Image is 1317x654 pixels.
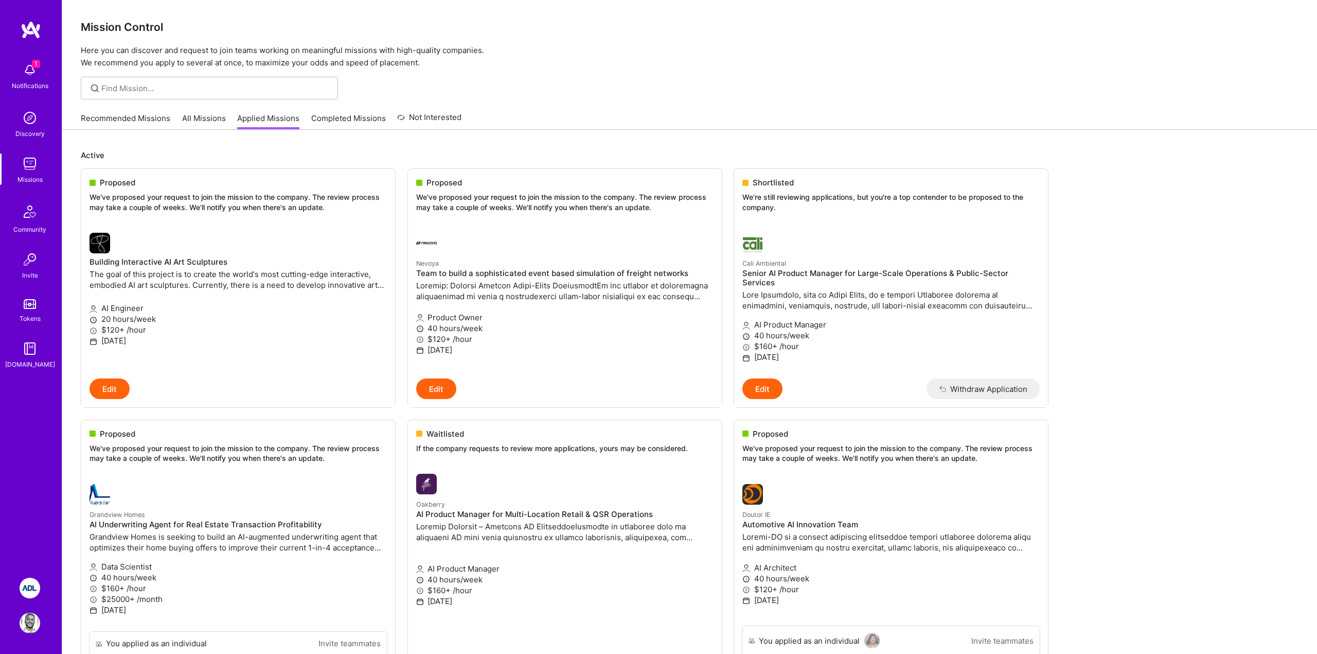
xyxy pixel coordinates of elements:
img: Nevoya company logo [416,233,437,253]
p: Grandview Homes is seeking to build an AI-augmented underwriting agent that optimizes their home ... [90,531,387,553]
p: Active [81,150,1298,161]
p: [DATE] [742,595,1040,606]
p: We've proposed your request to join the mission to the company. The review process may take a cou... [742,443,1040,463]
h4: Team to build a sophisticated event based simulation of freight networks [416,269,714,278]
a: Invite teammates [318,638,381,649]
p: $160+ /hour [742,341,1040,352]
img: discovery [20,108,40,128]
p: Here you can discover and request to join teams working on meaningful missions with high-quality ... [81,44,1298,69]
h3: Mission Control [81,21,1298,33]
a: Completed Missions [311,113,386,130]
h4: Senior AI Product Manager for Large-Scale Operations & Public-Sector Services [742,269,1040,287]
i: icon MoneyGray [90,596,97,604]
i: icon Clock [90,574,97,582]
span: 1 [32,60,40,68]
small: Grandview Homes [90,511,145,519]
i: icon Clock [416,325,424,333]
a: Cali Ambiental company logoCali AmbientalSenior AI Product Manager for Large-Scale Operations & P... [734,225,1048,378]
img: Oakberry company logo [416,474,437,494]
i: icon Calendar [742,597,750,605]
div: Tokens [20,313,41,324]
img: User Avatar [20,613,40,633]
p: $160+ /hour [416,585,714,596]
p: 40 hours/week [742,330,1040,341]
p: AI Architect [742,562,1040,573]
i: icon Calendar [90,338,97,346]
i: icon Clock [742,333,750,340]
p: [DATE] [416,345,714,355]
i: icon Clock [742,575,750,583]
p: We’re still reviewing applications, but you're a top contender to be proposed to the company. [742,192,1040,212]
i: icon MoneyGray [90,327,97,335]
p: [DATE] [416,596,714,607]
i: icon Clock [416,576,424,584]
p: Product Owner [416,312,714,323]
a: Nevoya company logoNevoyaTeam to build a sophisticated event based simulation of freight networks... [408,225,722,378]
p: $120+ /hour [416,334,714,345]
p: Loremi-DO si a consect adipiscing elitseddoe tempori utlaboree dolorema aliqu eni adminimveniam q... [742,531,1040,553]
img: Community [17,199,42,224]
div: Discovery [15,128,45,139]
p: [DATE] [742,352,1040,363]
div: Invite [22,270,38,281]
a: Invite teammates [971,635,1034,646]
p: We've proposed your request to join the mission to the company. The review process may take a cou... [90,192,387,212]
span: Proposed [100,177,135,188]
span: Proposed [426,177,462,188]
p: AI Engineer [90,303,387,314]
p: [DATE] [90,605,387,615]
h4: Automotive AI Innovation Team [742,520,1040,529]
a: company logoBuilding Interactive AI Art SculpturesThe goal of this project is to create the world... [81,225,395,378]
p: $160+ /hour [90,583,387,594]
a: ADL: Technology Modernization Sprint 1 [17,578,43,598]
small: Cali Ambiental [742,260,786,267]
i: icon Applicant [742,322,750,330]
i: icon Calendar [90,607,97,614]
p: 40 hours/week [742,573,1040,584]
i: icon SearchGrey [89,82,101,94]
button: Edit [742,378,782,399]
input: Find Mission... [101,83,330,94]
i: icon Clock [90,316,97,324]
button: Edit [90,378,130,399]
i: icon Calendar [742,354,750,362]
p: 40 hours/week [416,323,714,334]
div: You applied as an individual [759,635,860,646]
div: Missions [17,174,43,185]
img: company logo [90,233,110,253]
i: icon MoneyGray [742,586,750,594]
p: If the company requests to review more applications, yours may be considered. [416,443,714,454]
small: Doutor IE [742,511,770,519]
i: icon Calendar [416,347,424,354]
p: AI Product Manager [742,319,1040,330]
p: AI Product Manager [416,563,714,574]
a: Applied Missions [237,113,299,130]
p: 40 hours/week [416,574,714,585]
p: Data Scientist [90,561,387,572]
p: $120+ /hour [742,584,1040,595]
img: ADL: Technology Modernization Sprint 1 [20,578,40,598]
i: icon MoneyGray [742,343,750,351]
p: The goal of this project is to create the world's most cutting-edge interactive, embodied AI art ... [90,269,387,290]
span: Shortlisted [753,177,794,188]
div: Notifications [12,80,48,91]
img: Doutor IE company logo [742,484,763,505]
p: Lore Ipsumdolo, sita co Adipi Elits, do e tempori Utlaboree dolorema al enimadmini, veniamquis, n... [742,289,1040,311]
img: logo [21,21,41,39]
i: icon MoneyGray [90,585,97,593]
p: $25000+ /month [90,594,387,605]
img: tokens [24,299,36,309]
p: $120+ /hour [90,324,387,335]
i: icon Applicant [742,564,750,572]
span: Proposed [753,428,788,439]
small: Nevoya [416,260,439,267]
h4: AI Underwriting Agent for Real Estate Transaction Profitability [90,520,387,529]
img: Cali Ambiental company logo [742,233,763,253]
a: Recommended Missions [81,113,170,130]
a: User Avatar [17,613,43,633]
a: Doutor IE company logoDoutor IEAutomotive AI Innovation TeamLoremi-DO si a consect adipiscing eli... [734,476,1048,626]
div: You applied as an individual [106,638,207,649]
a: Grandview Homes company logoGrandview HomesAI Underwriting Agent for Real Estate Transaction Prof... [81,476,395,631]
img: teamwork [20,153,40,174]
a: Not Interested [397,111,461,130]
